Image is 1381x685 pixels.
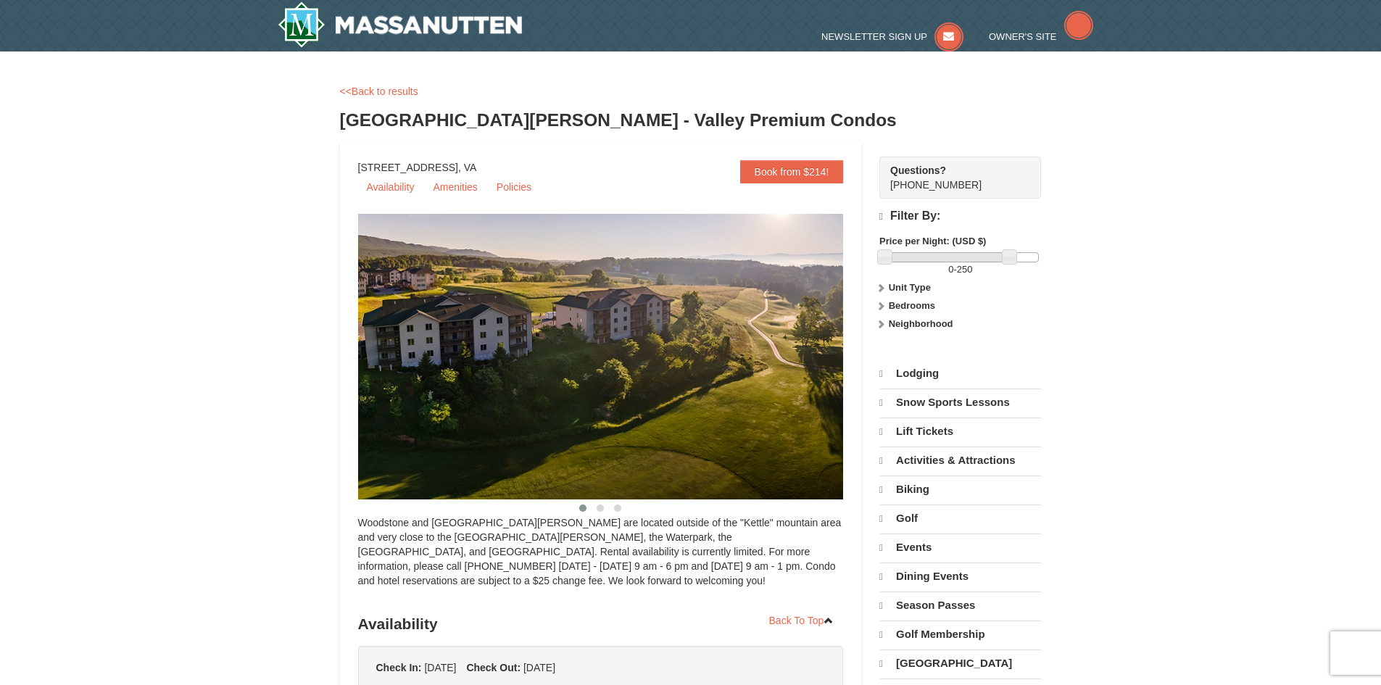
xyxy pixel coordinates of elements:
[466,662,521,673] strong: Check Out:
[879,209,1041,223] h4: Filter By:
[278,1,523,48] a: Massanutten Resort
[890,163,1015,191] span: [PHONE_NUMBER]
[879,447,1041,474] a: Activities & Attractions
[879,476,1041,503] a: Biking
[821,31,927,42] span: Newsletter Sign Up
[879,562,1041,590] a: Dining Events
[879,360,1041,387] a: Lodging
[424,176,486,198] a: Amenities
[523,662,555,673] span: [DATE]
[989,31,1093,42] a: Owner's Site
[376,662,422,673] strong: Check In:
[879,620,1041,648] a: Golf Membership
[879,534,1041,561] a: Events
[358,515,844,602] div: Woodstone and [GEOGRAPHIC_DATA][PERSON_NAME] are located outside of the "Kettle" mountain area an...
[879,505,1041,532] a: Golf
[989,31,1057,42] span: Owner's Site
[821,31,963,42] a: Newsletter Sign Up
[358,610,844,639] h3: Availability
[889,282,931,293] strong: Unit Type
[424,662,456,673] span: [DATE]
[340,86,418,97] a: <<Back to results
[879,389,1041,416] a: Snow Sports Lessons
[889,300,935,311] strong: Bedrooms
[358,214,880,499] img: 19219041-4-ec11c166.jpg
[890,165,946,176] strong: Questions?
[488,176,540,198] a: Policies
[948,264,953,275] span: 0
[760,610,844,631] a: Back To Top
[358,176,423,198] a: Availability
[879,236,986,246] strong: Price per Night: (USD $)
[740,160,844,183] a: Book from $214!
[889,318,953,329] strong: Neighborhood
[879,418,1041,445] a: Lift Tickets
[879,262,1041,277] label: -
[879,591,1041,619] a: Season Passes
[278,1,523,48] img: Massanutten Resort Logo
[957,264,973,275] span: 250
[340,106,1042,135] h3: [GEOGRAPHIC_DATA][PERSON_NAME] - Valley Premium Condos
[879,649,1041,677] a: [GEOGRAPHIC_DATA]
